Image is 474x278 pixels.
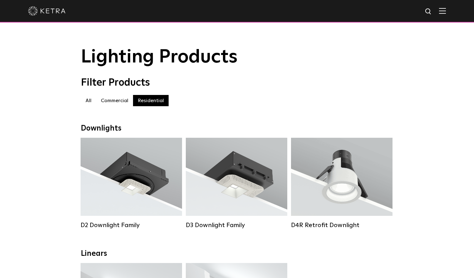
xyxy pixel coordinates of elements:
img: search icon [425,8,432,16]
div: Filter Products [81,77,393,89]
div: D4R Retrofit Downlight [291,221,393,229]
img: Hamburger%20Nav.svg [439,8,446,14]
div: Downlights [81,124,393,133]
div: Linears [81,249,393,258]
span: Lighting Products [81,48,238,67]
a: D4R Retrofit Downlight Lumen Output:800Colors:White / BlackBeam Angles:15° / 25° / 40° / 60°Watta... [291,138,393,228]
label: All [81,95,96,106]
img: ketra-logo-2019-white [28,6,66,16]
a: D3 Downlight Family Lumen Output:700 / 900 / 1100Colors:White / Black / Silver / Bronze / Paintab... [186,138,287,228]
label: Residential [133,95,169,106]
label: Commercial [96,95,133,106]
a: D2 Downlight Family Lumen Output:1200Colors:White / Black / Gloss Black / Silver / Bronze / Silve... [81,138,182,228]
div: D2 Downlight Family [81,221,182,229]
div: D3 Downlight Family [186,221,287,229]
